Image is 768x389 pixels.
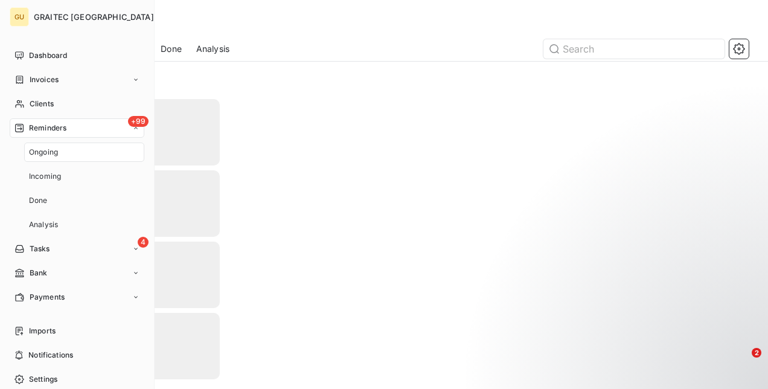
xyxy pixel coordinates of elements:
[727,348,756,377] iframe: Intercom live chat
[29,147,58,158] span: Ongoing
[10,7,29,27] div: GU
[752,348,761,358] span: 2
[34,12,154,22] span: GRAITEC [GEOGRAPHIC_DATA]
[29,219,58,230] span: Analysis
[30,268,48,278] span: Bank
[543,39,725,59] input: Search
[29,374,57,385] span: Settings
[30,98,54,109] span: Clients
[28,350,73,361] span: Notifications
[29,123,66,133] span: Reminders
[526,272,768,356] iframe: Intercom notifications message
[30,74,59,85] span: Invoices
[29,326,56,336] span: Imports
[138,237,149,248] span: 4
[29,50,67,61] span: Dashboard
[29,171,61,182] span: Incoming
[196,43,229,55] span: Analysis
[30,243,50,254] span: Tasks
[128,116,149,127] span: +99
[161,43,182,55] span: Done
[29,195,48,206] span: Done
[30,292,65,303] span: Payments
